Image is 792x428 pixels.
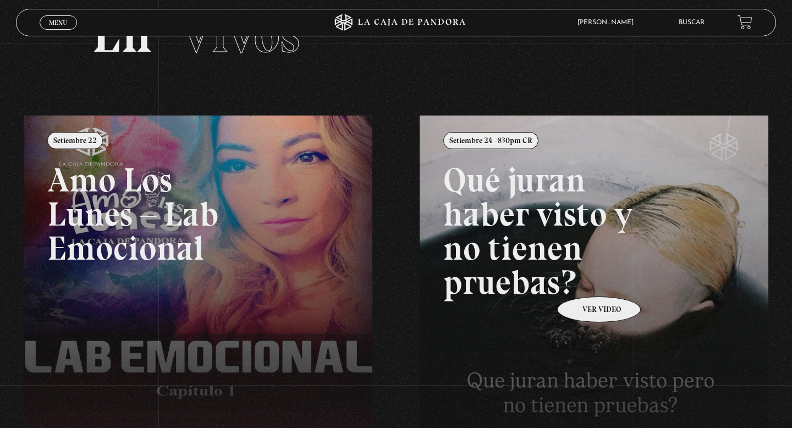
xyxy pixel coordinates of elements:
[679,19,705,26] a: Buscar
[572,19,645,26] span: [PERSON_NAME]
[738,15,752,30] a: View your shopping cart
[46,28,71,36] span: Cerrar
[49,19,67,26] span: Menu
[92,8,700,61] h2: En
[180,3,300,65] span: Vivos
